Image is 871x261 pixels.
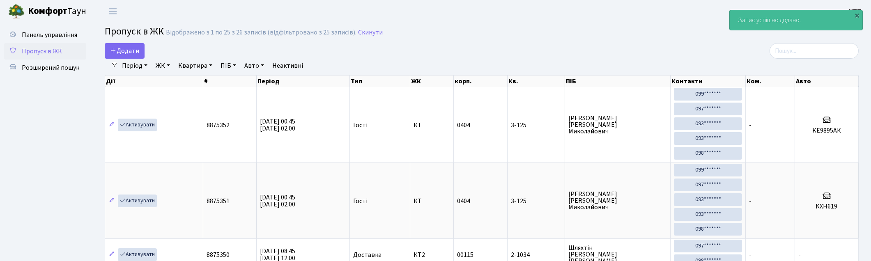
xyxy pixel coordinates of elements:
div: × [853,11,862,19]
span: 3-125 [511,122,561,128]
span: - [749,250,751,259]
span: 0404 [457,197,470,206]
a: Активувати [118,119,157,131]
span: [PERSON_NAME] [PERSON_NAME] Миколайович [568,191,667,211]
a: Активувати [118,195,157,207]
span: [DATE] 00:45 [DATE] 02:00 [260,117,295,133]
th: Контакти [671,76,746,87]
span: 00115 [457,250,473,259]
a: ЖК [152,59,173,73]
a: Квартира [175,59,216,73]
button: Переключити навігацію [103,5,123,18]
th: Авто [795,76,859,87]
th: Ком. [746,76,795,87]
a: Скинути [358,29,383,37]
span: КТ [414,122,450,128]
a: Розширений пошук [4,60,86,76]
a: Панель управління [4,27,86,43]
span: - [749,197,751,206]
span: Додати [110,46,139,55]
a: ПІБ [217,59,239,73]
th: ЖК [410,76,454,87]
th: ПІБ [565,76,671,87]
h5: KХН619 [798,203,855,211]
span: Пропуск в ЖК [22,47,62,56]
span: [PERSON_NAME] [PERSON_NAME] Миколайович [568,115,667,135]
a: Додати [105,43,145,59]
th: Тип [350,76,410,87]
span: 8875351 [207,197,230,206]
th: Кв. [508,76,565,87]
th: Період [257,76,350,87]
a: Період [119,59,151,73]
a: Пропуск в ЖК [4,43,86,60]
span: Пропуск в ЖК [105,24,164,39]
h5: КЕ9895АК [798,127,855,135]
span: 8875350 [207,250,230,259]
span: КТ2 [414,252,450,258]
span: Гості [353,122,368,128]
div: Відображено з 1 по 25 з 26 записів (відфільтровано з 25 записів). [166,29,356,37]
span: - [798,250,801,259]
img: logo.png [8,3,25,20]
th: корп. [454,76,508,87]
span: Гості [353,198,368,204]
th: # [203,76,257,87]
th: Дії [105,76,203,87]
span: 3-125 [511,198,561,204]
span: - [749,121,751,130]
span: 0404 [457,121,470,130]
span: 2-1034 [511,252,561,258]
div: Запис успішно додано. [730,10,862,30]
a: Активувати [118,248,157,261]
span: [DATE] 00:45 [DATE] 02:00 [260,193,295,209]
span: КТ [414,198,450,204]
a: Авто [241,59,267,73]
input: Пошук... [770,43,859,59]
span: 8875352 [207,121,230,130]
a: КПП [849,7,861,16]
span: Панель управління [22,30,77,39]
span: Розширений пошук [22,63,79,72]
a: Неактивні [269,59,306,73]
b: Комфорт [28,5,67,18]
span: Доставка [353,252,381,258]
span: Таун [28,5,86,18]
